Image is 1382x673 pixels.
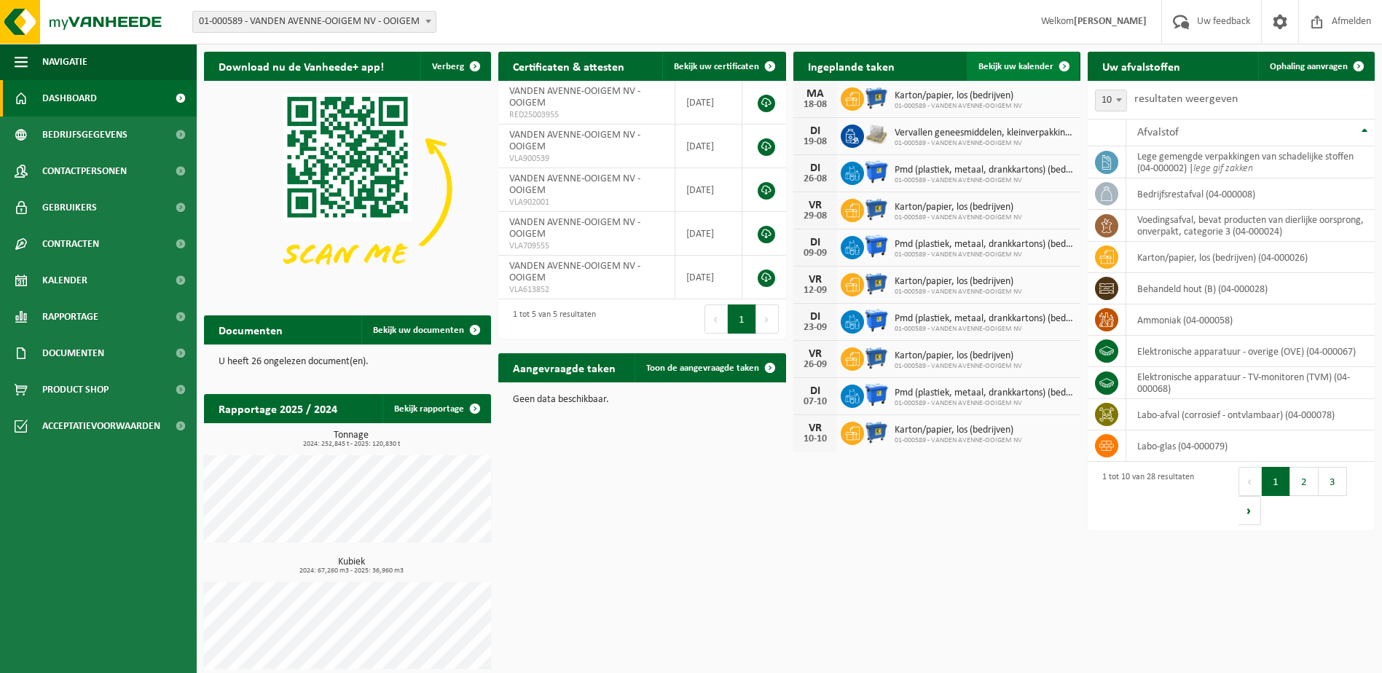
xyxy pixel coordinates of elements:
button: 3 [1319,467,1347,496]
span: Product Shop [42,371,109,408]
div: 10-10 [801,434,830,444]
button: Previous [1238,467,1262,496]
span: VANDEN AVENNE-OOIGEM NV - OOIGEM [509,86,640,109]
div: DI [801,311,830,323]
td: [DATE] [675,168,742,212]
div: DI [801,162,830,174]
img: WB-1100-HPE-BE-01 [864,382,889,407]
span: VLA902001 [509,197,664,208]
a: Bekijk rapportage [382,394,490,423]
span: RED25003955 [509,109,664,121]
span: Dashboard [42,80,97,117]
span: 01-000589 - VANDEN AVENNE-OOIGEM NV [895,436,1022,445]
span: 01-000589 - VANDEN AVENNE-OOIGEM NV [895,139,1073,148]
div: DI [801,237,830,248]
span: Pmd (plastiek, metaal, drankkartons) (bedrijven) [895,313,1073,325]
h3: Kubiek [211,557,491,575]
td: behandeld hout (B) (04-000028) [1126,273,1375,304]
td: voedingsafval, bevat producten van dierlijke oorsprong, onverpakt, categorie 3 (04-000024) [1126,210,1375,242]
div: 26-08 [801,174,830,184]
td: bedrijfsrestafval (04-000008) [1126,178,1375,210]
div: 09-09 [801,248,830,259]
h2: Documenten [204,315,297,344]
span: VANDEN AVENNE-OOIGEM NV - OOIGEM [509,217,640,240]
img: WB-0660-HPE-BE-01 [864,85,889,110]
td: elektronische apparatuur - TV-monitoren (TVM) (04-000068) [1126,367,1375,399]
div: 23-09 [801,323,830,333]
span: VLA709555 [509,240,664,252]
span: Acceptatievoorwaarden [42,408,160,444]
span: 01-000589 - VANDEN AVENNE-OOIGEM NV [895,399,1073,408]
span: VLA900539 [509,153,664,165]
span: Verberg [432,62,464,71]
button: Verberg [420,52,490,81]
span: 01-000589 - VANDEN AVENNE-OOIGEM NV [895,102,1022,111]
td: [DATE] [675,81,742,125]
td: [DATE] [675,256,742,299]
span: Pmd (plastiek, metaal, drankkartons) (bedrijven) [895,239,1073,251]
span: 01-000589 - VANDEN AVENNE-OOIGEM NV [895,251,1073,259]
span: VANDEN AVENNE-OOIGEM NV - OOIGEM [509,173,640,196]
h3: Tonnage [211,430,491,448]
span: 01-000589 - VANDEN AVENNE-OOIGEM NV [895,288,1022,296]
img: WB-0660-HPE-BE-01 [864,271,889,296]
div: VR [801,274,830,286]
span: Bedrijfsgegevens [42,117,127,153]
span: 10 [1095,90,1127,111]
span: Navigatie [42,44,87,80]
span: Contracten [42,226,99,262]
span: 01-000589 - VANDEN AVENNE-OOIGEM NV [895,213,1022,222]
span: VANDEN AVENNE-OOIGEM NV - OOIGEM [509,130,640,152]
img: WB-0660-HPE-BE-01 [864,197,889,221]
img: WB-1100-HPE-BE-01 [864,308,889,333]
div: 19-08 [801,137,830,147]
strong: [PERSON_NAME] [1074,16,1147,27]
span: Bekijk uw certificaten [674,62,759,71]
span: Toon de aangevraagde taken [646,363,759,373]
i: lege gif zakken [1193,163,1253,174]
div: DI [801,125,830,137]
td: karton/papier, los (bedrijven) (04-000026) [1126,242,1375,273]
span: VLA613852 [509,284,664,296]
span: Gebruikers [42,189,97,226]
p: U heeft 26 ongelezen document(en). [219,357,476,367]
div: 1 tot 10 van 28 resultaten [1095,465,1194,527]
span: Bekijk uw kalender [978,62,1053,71]
div: VR [801,348,830,360]
span: Vervallen geneesmiddelen, kleinverpakking, niet gevaarlijk (industrieel) [895,127,1073,139]
span: Documenten [42,335,104,371]
button: Next [756,304,779,334]
span: Pmd (plastiek, metaal, drankkartons) (bedrijven) [895,165,1073,176]
span: Contactpersonen [42,153,127,189]
span: Ophaling aanvragen [1270,62,1348,71]
span: 01-000589 - VANDEN AVENNE-OOIGEM NV [895,325,1073,334]
h2: Certificaten & attesten [498,52,639,80]
span: Karton/papier, los (bedrijven) [895,350,1022,362]
img: WB-0660-HPE-BE-01 [864,345,889,370]
div: 29-08 [801,211,830,221]
span: Karton/papier, los (bedrijven) [895,276,1022,288]
span: VANDEN AVENNE-OOIGEM NV - OOIGEM [509,261,640,283]
span: 01-000589 - VANDEN AVENNE-OOIGEM NV [895,176,1073,185]
span: Karton/papier, los (bedrijven) [895,90,1022,102]
span: Pmd (plastiek, metaal, drankkartons) (bedrijven) [895,387,1073,399]
img: WB-1100-HPE-BE-01 [864,234,889,259]
label: resultaten weergeven [1134,93,1238,105]
div: VR [801,422,830,434]
div: 26-09 [801,360,830,370]
div: VR [801,200,830,211]
button: Previous [704,304,728,334]
div: 07-10 [801,397,830,407]
span: Karton/papier, los (bedrijven) [895,202,1022,213]
a: Bekijk uw kalender [967,52,1079,81]
td: [DATE] [675,125,742,168]
h2: Ingeplande taken [793,52,909,80]
img: WB-0660-HPE-BE-01 [864,420,889,444]
a: Ophaling aanvragen [1258,52,1373,81]
div: 1 tot 5 van 5 resultaten [506,303,596,335]
a: Toon de aangevraagde taken [635,353,785,382]
span: Kalender [42,262,87,299]
button: 1 [728,304,756,334]
span: 10 [1096,90,1126,111]
span: 01-000589 - VANDEN AVENNE-OOIGEM NV - OOIGEM [192,11,436,33]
